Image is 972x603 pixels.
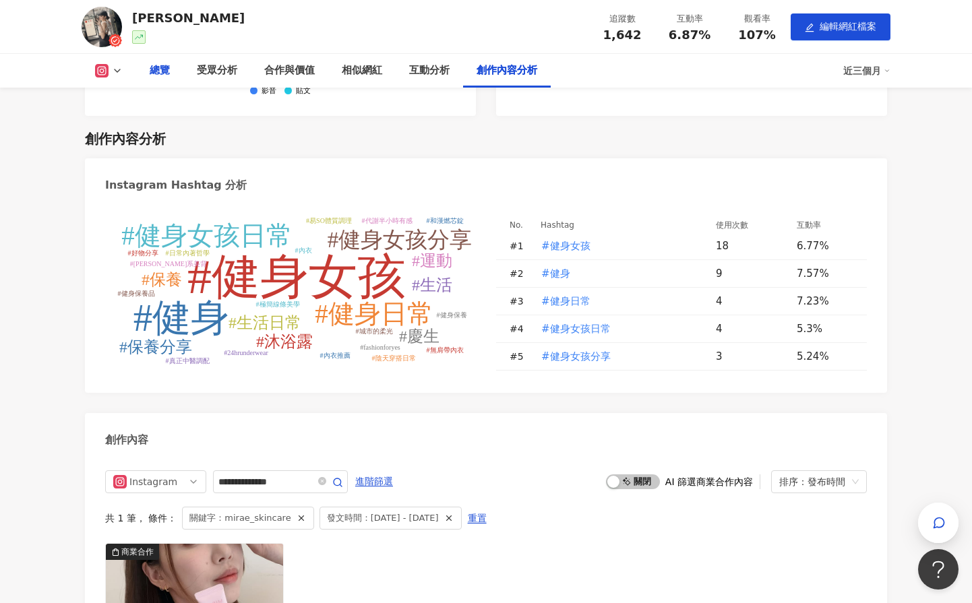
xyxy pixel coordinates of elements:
[779,471,847,493] div: 排序：發布時間
[541,266,570,281] span: #健身
[118,290,155,297] tspan: #健身保養品
[797,239,853,253] div: 6.77%
[318,476,326,488] span: close-circle
[820,21,876,32] span: 編輯網紅檔案
[295,247,312,254] tspan: #內衣
[362,217,413,224] tspan: #代謝半小時有感
[264,63,315,79] div: 合作與價值
[355,470,394,492] button: 進階篩選
[82,7,122,47] img: KOL Avatar
[356,327,393,335] tspan: #城市的柔光
[306,217,352,224] tspan: #易SO體質調理
[510,349,530,364] div: # 5
[597,12,648,26] div: 追蹤數
[786,315,867,343] td: 5.3%
[541,343,611,370] button: #健身女孩分享
[355,471,393,493] span: 進階篩選
[918,549,959,590] iframe: Help Scout Beacon - Open
[468,508,487,530] span: 重置
[716,239,786,253] div: 18
[496,218,530,232] th: No.
[738,28,776,42] span: 107%
[437,311,467,319] tspan: #健身保養
[716,266,786,281] div: 9
[166,357,210,364] tspan: #真正中醫調配
[797,266,853,281] div: 7.57%
[121,545,154,559] div: 商業合作
[256,333,313,350] tspan: #沐浴露
[541,239,590,253] span: #健身女孩
[262,87,276,96] div: 影音
[133,296,230,339] tspan: #健身
[541,260,571,287] button: #健身
[342,63,382,79] div: 相似網紅
[603,28,642,42] span: 1,642
[797,321,853,336] div: 5.3%
[664,12,715,26] div: 互動率
[318,477,326,485] span: close-circle
[705,218,786,232] th: 使用次數
[843,60,890,82] div: 近三個月
[189,511,291,526] span: 關鍵字：mirae_skincare
[128,249,158,257] tspan: #好物分享
[541,232,591,259] button: #健身女孩
[541,294,590,309] span: #健身日常
[327,511,439,526] span: 發文時間：[DATE] - [DATE]
[105,433,148,447] div: 創作內容
[296,87,311,96] div: 貼文
[142,271,182,288] tspan: #保養
[409,63,450,79] div: 互動分析
[510,266,530,281] div: # 2
[130,260,207,267] tspan: #[PERSON_NAME]系美背
[731,12,783,26] div: 觀看率
[791,13,890,40] button: edit編輯網紅檔案
[541,315,611,342] button: #健身女孩日常
[412,276,452,294] tspan: #生活
[427,217,464,224] tspan: #和漢燃芯錠
[530,218,705,232] th: Hashtag
[372,354,416,362] tspan: #陰天穿搭日常
[229,314,301,331] tspan: #生活日常
[669,28,710,42] span: 6.87%
[315,299,433,328] tspan: #健身日常
[328,228,473,252] tspan: #健身女孩分享
[786,288,867,315] td: 7.23%
[187,250,406,304] tspan: #健身女孩
[530,315,705,343] td: #健身女孩日常
[786,218,867,232] th: 互動率
[786,260,867,288] td: 7.57%
[132,9,245,26] div: [PERSON_NAME]
[427,346,464,354] tspan: #無肩帶內衣
[510,321,530,336] div: # 4
[320,352,351,359] tspan: #內衣推薦
[665,476,753,487] div: AI 篩選商業合作內容
[105,507,867,530] div: 共 1 筆 ， 條件：
[399,327,439,345] tspan: #慶生
[797,294,853,309] div: 7.23%
[541,288,591,315] button: #健身日常
[530,232,705,260] td: #健身女孩
[256,300,300,308] tspan: #極簡線條美學
[530,288,705,315] td: #健身日常
[510,239,530,253] div: # 1
[786,232,867,260] td: 6.77%
[786,343,867,371] td: 5.24%
[797,349,853,364] div: 5.24%
[85,129,166,148] div: 創作內容分析
[716,349,786,364] div: 3
[166,249,210,257] tspan: #日常內著哲學
[119,338,192,356] tspan: #保養分享
[716,321,786,336] div: 4
[197,63,237,79] div: 受眾分析
[105,178,247,193] div: Instagram Hashtag 分析
[541,349,611,364] span: #健身女孩分享
[412,252,452,269] tspan: #運動
[805,23,814,32] span: edit
[477,63,537,79] div: 創作內容分析
[360,344,400,351] tspan: #fashionforyes
[467,507,487,529] button: 重置
[224,349,268,356] tspan: #24hrunderwear
[716,294,786,309] div: 4
[530,260,705,288] td: #健身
